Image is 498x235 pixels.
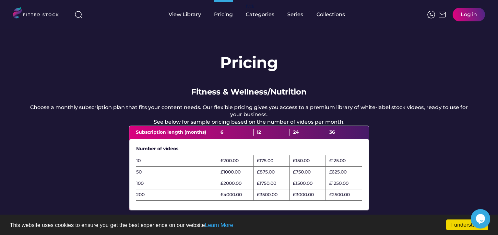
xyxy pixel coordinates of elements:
a: Learn More [205,222,233,228]
div: 36 [326,129,362,136]
a: I understand! [446,219,488,230]
iframe: chat widget [471,209,492,229]
div: £750.00 [293,169,311,175]
div: fvck [246,3,254,10]
img: Frame%2051.svg [438,11,446,18]
div: View Library [169,11,201,18]
div: £1000.00 [220,169,241,175]
div: 6 [217,129,254,136]
div: £1250.00 [329,180,349,187]
div: Collections [316,11,345,18]
div: £2000.00 [220,180,242,187]
div: 50 [136,169,217,175]
img: LOGO.svg [13,7,64,20]
div: Number of videos [136,146,217,152]
div: £125.00 [329,158,346,164]
div: £3500.00 [257,192,278,198]
div: £875.00 [257,169,275,175]
div: Subscription length (months) [136,129,218,136]
div: £150.00 [293,158,310,164]
div: Series [287,11,303,18]
div: £4000.00 [220,192,242,198]
div: 200 [136,192,217,198]
h1: Pricing [220,52,278,73]
div: £1750.00 [257,180,276,187]
div: £625.00 [329,169,347,175]
div: 100 [136,180,217,187]
img: meteor-icons_whatsapp%20%281%29.svg [427,11,435,18]
div: Log in [461,11,477,18]
div: £1500.00 [293,180,313,187]
div: Categories [246,11,274,18]
div: 12 [254,129,290,136]
div: Fitness & Wellness/Nutrition [191,86,307,97]
div: £200.00 [220,158,239,164]
div: 24 [290,129,326,136]
img: search-normal%203.svg [75,11,82,18]
div: 10 [136,158,217,164]
div: Choose a monthly subscription plan that fits your content needs. Our flexible pricing gives you a... [26,104,472,126]
div: £175.00 [257,158,273,164]
div: £3000.00 [293,192,314,198]
p: This website uses cookies to ensure you get the best experience on our website [10,222,488,228]
div: £2500.00 [329,192,350,198]
div: Pricing [214,11,233,18]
